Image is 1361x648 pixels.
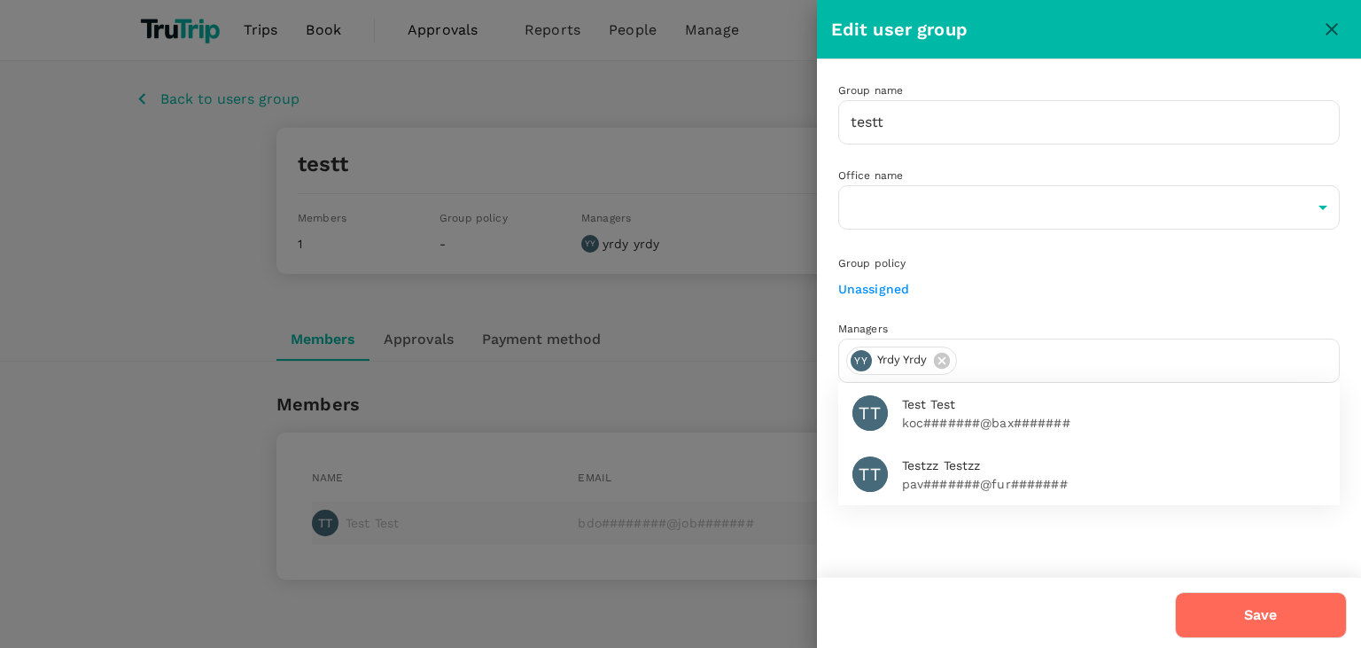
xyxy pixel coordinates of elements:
[846,347,957,375] div: YYyrdy yrdy
[902,395,1326,414] span: Test Test
[1175,592,1347,638] button: Save
[838,323,888,335] span: Managers
[902,475,1326,493] p: pav#######@fur#######
[838,257,906,269] span: Group policy
[867,352,937,369] span: yrdy yrdy
[838,282,910,296] a: Unassigned
[902,414,1326,432] p: koc#######@bax#######
[838,169,904,182] span: Office name
[902,457,1326,475] span: Testzz Testzz
[838,444,1340,505] div: TTTestzz Testzzpav#######@fur#######
[1317,14,1347,44] button: close
[838,84,904,97] span: Group name
[838,383,1340,444] div: TTTest Testkoc#######@bax#######
[852,395,888,431] div: TT
[838,185,1340,230] div: ​
[852,457,888,492] div: TT
[851,350,872,371] div: YY
[831,15,1317,43] div: Edit user group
